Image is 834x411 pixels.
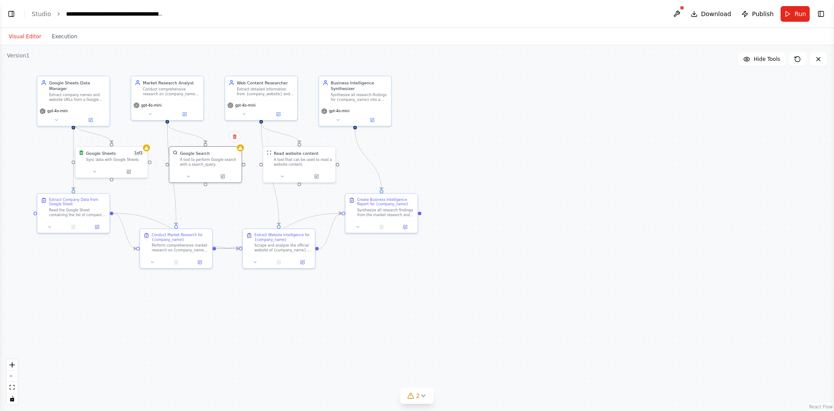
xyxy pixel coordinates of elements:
[37,193,110,234] div: Extract Company Data from Google SheetRead the Google Sheet containing the list of companies and ...
[369,224,394,231] button: No output available
[7,393,18,404] button: toggle interactivity
[131,76,204,120] div: Market Research AnalystConduct comprehensive research on {company_name} to gather critical busine...
[139,228,213,269] div: Conduct Market Research for {company_name}Perform comprehensive market research on {company_name}...
[164,124,179,225] g: Edge from c317bac2-3f9f-4e01-94a8-fcaddb76e5aa to 74dd3eb6-3b1c-4d33-bcf0-8b08a3937057
[752,10,774,18] span: Publish
[70,124,76,190] g: Edge from dac4edd8-068e-4141-9945-f46a86a7fce3 to 95bd8d74-1ab9-41bb-bf3d-2b571b33afd8
[7,359,18,404] div: React Flow controls
[32,10,164,18] nav: breadcrumb
[180,157,238,167] div: A tool to perform Google search with a search_query.
[687,6,735,22] button: Download
[225,76,298,120] div: Web Content ResearcherExtract detailed information from {company_website} and other relevant web ...
[5,8,17,20] button: Show left sidebar
[255,243,311,253] div: Scrape and analyze the official website of {company_name} at {company_website} to extract firstha...
[266,259,291,266] button: No output available
[168,110,201,117] button: Open in side panel
[357,208,414,217] div: Synthesize all research findings from the market research and website intelligence tasks into a c...
[74,117,107,124] button: Open in side panel
[262,110,295,117] button: Open in side panel
[113,211,239,252] g: Edge from 95bd8d74-1ab9-41bb-bf3d-2b571b33afd8 to 3dbe1e6b-8b26-4a9c-ab34-e83a08649d38
[143,87,200,97] div: Conduct comprehensive research on {company_name} to gather critical business intelligence includi...
[180,150,210,157] div: Google Search
[46,31,83,42] button: Execution
[318,76,392,127] div: Business Intelligence SynthesizerSynthesize all research findings for {company_name} into a compr...
[395,224,415,231] button: Open in side panel
[738,52,785,66] button: Hide Tools
[274,157,332,167] div: A tool that can be used to read a website content.
[37,76,110,127] div: Google Sheets Data ManagerExtract company names and website URLs from a Google Sheet, providing a...
[242,228,315,269] div: Extract Website Intelligence for {company_name}Scrape and analyze the official website of {compan...
[216,246,239,252] g: Edge from 74dd3eb6-3b1c-4d33-bcf0-8b08a3937057 to 3dbe1e6b-8b26-4a9c-ab34-e83a08649d38
[113,211,136,252] g: Edge from 95bd8d74-1ab9-41bb-bf3d-2b571b33afd8 to 74dd3eb6-3b1c-4d33-bcf0-8b08a3937057
[356,117,389,124] button: Open in side panel
[794,10,806,18] span: Run
[357,197,414,207] div: Create Business Intelligence Report for {company_name}
[112,168,145,175] button: Open in side panel
[169,146,242,183] div: SerplyWebSearchToolGoogle SearchA tool to perform Google search with a search_query.
[152,233,208,242] div: Conduct Market Research for {company_name}
[329,109,349,114] span: gpt-4o-mini
[235,103,255,108] span: gpt-4o-mini
[809,404,833,409] a: React Flow attribution
[49,80,106,91] div: Google Sheets Data Manager
[164,259,189,266] button: No output available
[190,259,210,266] button: Open in side panel
[86,157,144,162] div: Sync data with Google Sheets
[237,87,294,97] div: Extract detailed information from {company_website} and other relevant web sources to supplement ...
[738,6,777,22] button: Publish
[258,124,302,143] g: Edge from ed51f1ac-6d78-4d0c-b686-c59f42cad664 to 9271a891-c651-49c1-9257-27b333d94606
[292,259,312,266] button: Open in side panel
[87,224,107,231] button: Open in side panel
[300,173,333,180] button: Open in side panel
[229,131,240,142] button: Delete node
[701,10,731,18] span: Download
[352,130,384,190] g: Edge from fcdafd5a-0545-4da8-82a8-0b5afd6e12cc to 9b265973-db2e-41b8-b9ee-7b07ad8379cc
[47,109,68,114] span: gpt-4o-mini
[331,80,387,91] div: Business Intelligence Synthesizer
[75,146,148,178] div: Google SheetsGoogle Sheets1of3Sync data with Google Sheets
[173,150,178,155] img: SerplyWebSearchTool
[216,211,341,252] g: Edge from 74dd3eb6-3b1c-4d33-bcf0-8b08a3937057 to 9b265973-db2e-41b8-b9ee-7b07ad8379cc
[274,150,318,157] div: Read website content
[255,233,311,242] div: Extract Website Intelligence for {company_name}
[49,197,106,207] div: Extract Company Data from Google Sheet
[263,146,336,183] div: ScrapeWebsiteToolRead website contentA tool that can be used to read a website content.
[815,8,827,20] button: Show right sidebar
[781,6,810,22] button: Run
[70,124,114,143] g: Edge from dac4edd8-068e-4141-9945-f46a86a7fce3 to 490c12c2-e687-4b14-8f15-9d6a6b815e9f
[7,382,18,393] button: fit view
[152,243,208,253] div: Perform comprehensive market research on {company_name} using web search capabilities. Focus on g...
[49,208,106,217] div: Read the Google Sheet containing the list of companies and their websites. Extract all company na...
[133,150,144,157] span: Number of enabled actions
[86,150,116,157] div: Google Sheets
[237,80,294,86] div: Web Content Researcher
[143,80,200,86] div: Market Research Analyst
[206,173,239,180] button: Open in side panel
[319,211,342,252] g: Edge from 3dbe1e6b-8b26-4a9c-ab34-e83a08649d38 to 9b265973-db2e-41b8-b9ee-7b07ad8379cc
[754,56,780,63] span: Hide Tools
[7,52,30,59] div: Version 1
[345,193,418,234] div: Create Business Intelligence Report for {company_name}Synthesize all research findings from the m...
[7,371,18,382] button: zoom out
[49,93,106,102] div: Extract company names and website URLs from a Google Sheet, providing a structured list for the r...
[7,359,18,371] button: zoom in
[3,31,46,42] button: Visual Editor
[400,388,434,404] button: 2
[267,150,271,155] img: ScrapeWebsiteTool
[164,124,208,143] g: Edge from c317bac2-3f9f-4e01-94a8-fcaddb76e5aa to e600860c-3cf1-4336-af96-503aa21ae079
[61,224,86,231] button: No output available
[331,93,387,102] div: Synthesize all research findings for {company_name} into a comprehensive, structured report that ...
[141,103,162,108] span: gpt-4o-mini
[79,150,84,155] img: Google Sheets
[416,391,420,400] span: 2
[258,124,282,225] g: Edge from ed51f1ac-6d78-4d0c-b686-c59f42cad664 to 3dbe1e6b-8b26-4a9c-ab34-e83a08649d38
[32,10,51,17] a: Studio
